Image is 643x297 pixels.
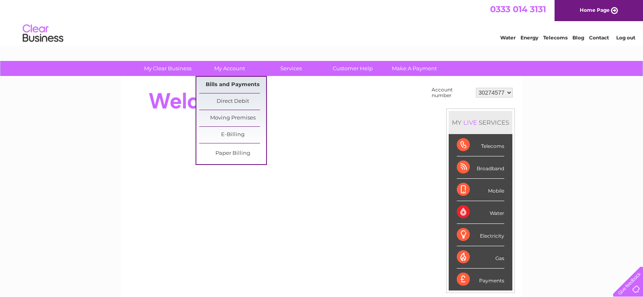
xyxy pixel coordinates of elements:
div: Gas [457,246,504,269]
div: Water [457,201,504,223]
a: Make A Payment [381,61,448,76]
div: LIVE [462,119,479,126]
a: My Account [196,61,263,76]
a: Customer Help [319,61,386,76]
a: Services [258,61,325,76]
a: Bills and Payments [199,77,266,93]
a: Contact [589,35,609,41]
div: MY SERVICES [449,111,512,134]
a: 0333 014 3131 [490,4,546,14]
a: My Clear Business [134,61,201,76]
a: Paper Billing [199,145,266,162]
a: Telecoms [543,35,568,41]
a: Energy [520,35,538,41]
img: logo.png [22,21,64,46]
div: Electricity [457,224,504,246]
a: Moving Premises [199,110,266,126]
a: Log out [616,35,635,41]
div: Mobile [457,179,504,201]
a: Direct Debit [199,93,266,110]
div: Telecoms [457,134,504,156]
a: Blog [572,35,584,41]
div: Payments [457,269,504,290]
a: E-Billing [199,127,266,143]
div: Broadband [457,156,504,179]
div: Clear Business is a trading name of Verastar Limited (registered in [GEOGRAPHIC_DATA] No. 3667643... [130,4,514,39]
a: Water [500,35,516,41]
td: Account number [430,85,474,100]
